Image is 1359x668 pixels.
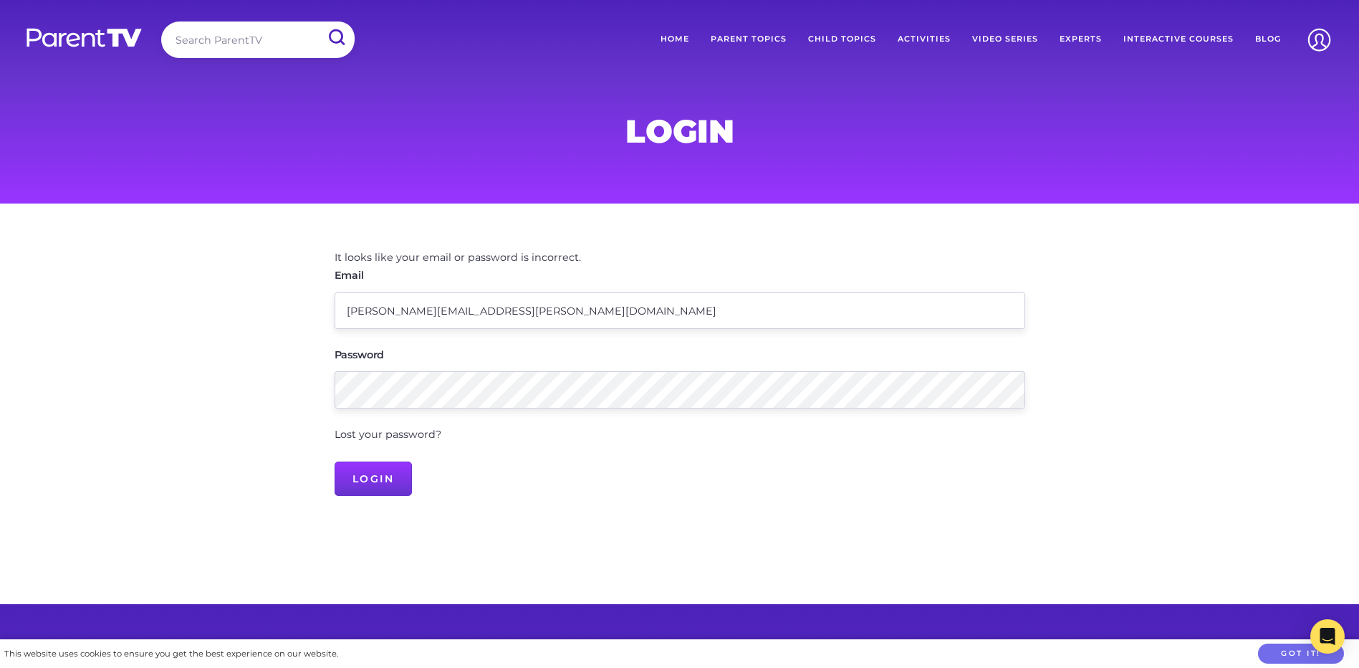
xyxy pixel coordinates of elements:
[317,22,355,54] input: Submit
[650,22,700,57] a: Home
[1244,22,1292,57] a: Blog
[335,462,413,496] input: Login
[1113,22,1244,57] a: Interactive Courses
[25,27,143,48] img: parenttv-logo-white.4c85aaf.svg
[961,22,1049,57] a: Video Series
[335,117,1025,145] h1: Login
[335,249,1025,267] div: It looks like your email or password is incorrect.
[797,22,887,57] a: Child Topics
[161,22,355,58] input: Search ParentTV
[1301,22,1338,58] img: Account
[700,22,797,57] a: Parent Topics
[335,428,441,441] a: Lost your password?
[1310,619,1345,654] div: Open Intercom Messenger
[1049,22,1113,57] a: Experts
[335,270,364,280] label: Email
[887,22,961,57] a: Activities
[1258,644,1344,664] button: Got it!
[4,646,338,662] div: This website uses cookies to ensure you get the best experience on our website.
[335,350,385,360] label: Password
